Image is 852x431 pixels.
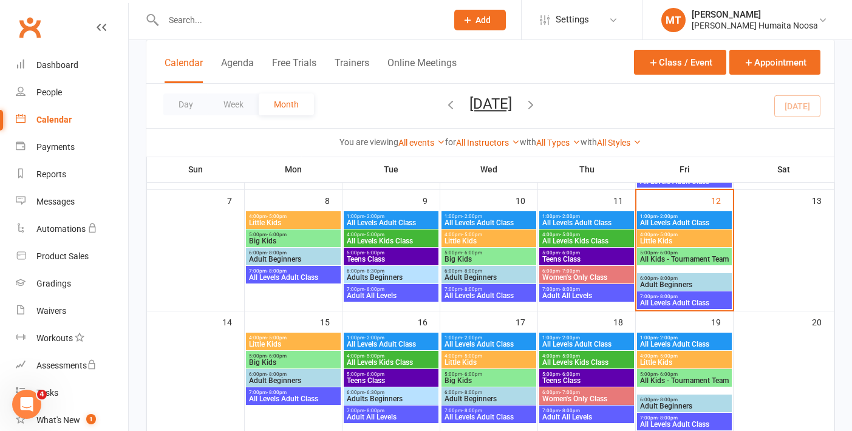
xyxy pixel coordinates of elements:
[462,232,482,237] span: - 5:00pm
[346,214,436,219] span: 1:00pm
[581,137,597,147] strong: with
[320,311,342,331] div: 15
[259,93,314,115] button: Month
[812,311,834,331] div: 20
[147,157,245,182] th: Sun
[346,219,436,226] span: All Levels Adult Class
[248,250,338,256] span: 6:00pm
[462,250,482,256] span: - 6:00pm
[267,353,287,359] span: - 6:00pm
[444,237,534,245] span: Little Kids
[346,232,436,237] span: 4:00pm
[734,157,834,182] th: Sat
[444,408,534,413] span: 7:00pm
[335,57,369,83] button: Trainers
[639,281,729,288] span: Adult Beginners
[812,190,834,210] div: 13
[364,390,384,395] span: - 6:30pm
[36,60,78,70] div: Dashboard
[248,237,338,245] span: Big Kids
[222,311,244,331] div: 14
[248,274,338,281] span: All Levels Adult Class
[36,115,72,124] div: Calendar
[36,361,97,370] div: Assessments
[36,306,66,316] div: Waivers
[462,214,482,219] span: - 2:00pm
[639,250,729,256] span: 5:00pm
[639,402,729,410] span: Adult Beginners
[248,335,338,341] span: 4:00pm
[325,190,342,210] div: 8
[542,341,632,348] span: All Levels Adult Class
[542,287,632,292] span: 7:00pm
[560,390,580,395] span: - 7:00pm
[267,335,287,341] span: - 5:00pm
[16,270,128,297] a: Gradings
[636,157,734,182] th: Fri
[248,219,338,226] span: Little Kids
[516,311,537,331] div: 17
[248,232,338,237] span: 5:00pm
[445,137,456,147] strong: for
[36,415,80,425] div: What's New
[418,311,440,331] div: 16
[16,325,128,352] a: Workouts
[538,157,636,182] th: Thu
[542,237,632,245] span: All Levels Kids Class
[346,268,436,274] span: 6:00pm
[462,372,482,377] span: - 6:00pm
[36,251,89,261] div: Product Sales
[163,93,208,115] button: Day
[639,219,729,226] span: All Levels Adult Class
[160,12,438,29] input: Search...
[658,232,678,237] span: - 5:00pm
[658,276,678,281] span: - 8:00pm
[542,395,632,402] span: Women's Only Class
[86,414,96,424] span: 1
[560,408,580,413] span: - 8:00pm
[639,359,729,366] span: Little Kids
[364,250,384,256] span: - 6:00pm
[16,243,128,270] a: Product Sales
[387,57,457,83] button: Online Meetings
[556,6,589,33] span: Settings
[245,157,343,182] th: Mon
[364,232,384,237] span: - 5:00pm
[639,299,729,307] span: All Levels Adult Class
[37,390,47,399] span: 4
[248,256,338,263] span: Adult Beginners
[346,250,436,256] span: 5:00pm
[658,294,678,299] span: - 8:00pm
[542,268,632,274] span: 6:00pm
[346,390,436,395] span: 6:00pm
[542,250,632,256] span: 5:00pm
[36,197,75,206] div: Messages
[267,372,287,377] span: - 8:00pm
[346,353,436,359] span: 4:00pm
[639,377,729,384] span: All Kids - Tournament Team
[639,178,729,185] span: All Levels Adult Class
[639,372,729,377] span: 5:00pm
[542,408,632,413] span: 7:00pm
[542,335,632,341] span: 1:00pm
[462,408,482,413] span: - 8:00pm
[560,287,580,292] span: - 8:00pm
[639,353,729,359] span: 4:00pm
[542,274,632,281] span: Women's Only Class
[267,250,287,256] span: - 8:00pm
[692,20,818,31] div: [PERSON_NAME] Humaita Noosa
[658,353,678,359] span: - 5:00pm
[444,377,534,384] span: Big Kids
[560,353,580,359] span: - 5:00pm
[542,353,632,359] span: 4:00pm
[520,137,536,147] strong: with
[542,219,632,226] span: All Levels Adult Class
[343,157,440,182] th: Tue
[272,57,316,83] button: Free Trials
[444,372,534,377] span: 5:00pm
[248,390,338,395] span: 7:00pm
[36,87,62,97] div: People
[454,10,506,30] button: Add
[444,353,534,359] span: 4:00pm
[346,408,436,413] span: 7:00pm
